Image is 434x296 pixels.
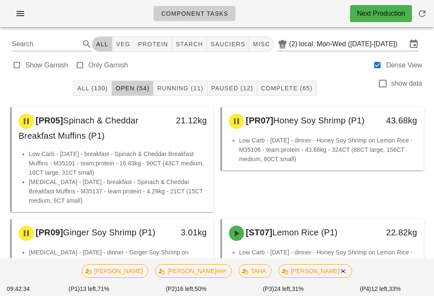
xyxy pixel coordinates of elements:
div: 3.01kg [167,226,207,239]
div: 09:42:34 [5,283,40,295]
button: Complete (65) [257,81,316,96]
a: Component Tasks [153,6,235,21]
label: Only Garnish [89,61,128,70]
li: Low Carb - [DATE] - breakfast - Spinach & Cheddar Breakfast Muffins - M35101 - team:protein - 16.... [29,149,207,177]
div: (P4) 33% [332,283,429,295]
span: Spinach & Cheddar Breakfast Muffins (P1) [19,116,139,140]
span: Open (54) [115,85,150,92]
div: (P2) 50% [138,283,235,295]
span: 13 left, [80,285,97,292]
button: veg [112,36,134,52]
span: protein [137,41,168,47]
span: starch [175,41,203,47]
li: Low Carb - [DATE] - dinner - Honey Soy Shrimp on Lemon Rice - M35106 - team:protein - 43.68kg - 3... [239,136,417,164]
li: [MEDICAL_DATA] - [DATE] - dinner - Ginger Soy Shrimp on Lemon Rice - M35142 - team:protein - 3.01... [29,248,207,276]
label: Dense View [386,61,422,70]
label: show data [391,79,422,88]
button: Running (11) [153,81,207,96]
div: Next Production [357,8,405,19]
div: (P3) 31% [235,283,332,295]
span: Complete (65) [260,85,312,92]
li: [MEDICAL_DATA] - [DATE] - breakfast - Spinach & Cheddar Breakfast Muffins - M35137 - team:protein... [29,177,207,205]
div: (P1) 71% [40,283,137,295]
span: Running (11) [157,85,203,92]
span: 16 left, [177,285,195,292]
span: All [96,41,108,47]
button: Open (54) [112,81,153,96]
button: sauciers [207,36,249,52]
span: Component Tasks [161,10,228,17]
span: [PR09] [34,228,63,237]
span: [ST07] [244,228,273,237]
span: All (130) [77,85,108,92]
button: All (130) [73,81,111,96]
span: Lemon Rice (P1) [273,228,338,237]
button: misc [249,36,274,52]
span: 12 left, [371,285,389,292]
li: Low Carb - [DATE] - dinner - Honey Soy Shrimp on Lemon Rice - M35106 - team:starch - 22.82kg - 32... [239,248,417,276]
span: Ginger Soy Shrimp (P1) [63,228,156,237]
div: (2) [289,40,299,48]
span: [PR07] [244,116,273,125]
span: sauciers [210,41,245,47]
button: starch [172,36,207,52]
span: veg [116,41,131,47]
label: Show Garnish [25,61,68,70]
span: [PR05] [34,116,63,125]
span: misc [253,41,270,47]
span: TAHA [244,265,266,277]
div: 43.68kg [378,114,417,127]
span: 24 left, [274,285,292,292]
button: protein [134,36,172,52]
span: Honey Soy Shrimp (P1) [273,116,364,125]
div: 22.82kg [378,226,417,239]
span: [PERSON_NAME] [87,265,143,277]
button: Paused (12) [207,81,257,96]
span: Paused (12) [211,85,253,92]
div: 21.12kg [167,114,207,127]
span: [PERSON_NAME]### [161,265,226,277]
span: [PERSON_NAME]🇰🇷 [284,265,347,277]
button: All [92,36,112,52]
